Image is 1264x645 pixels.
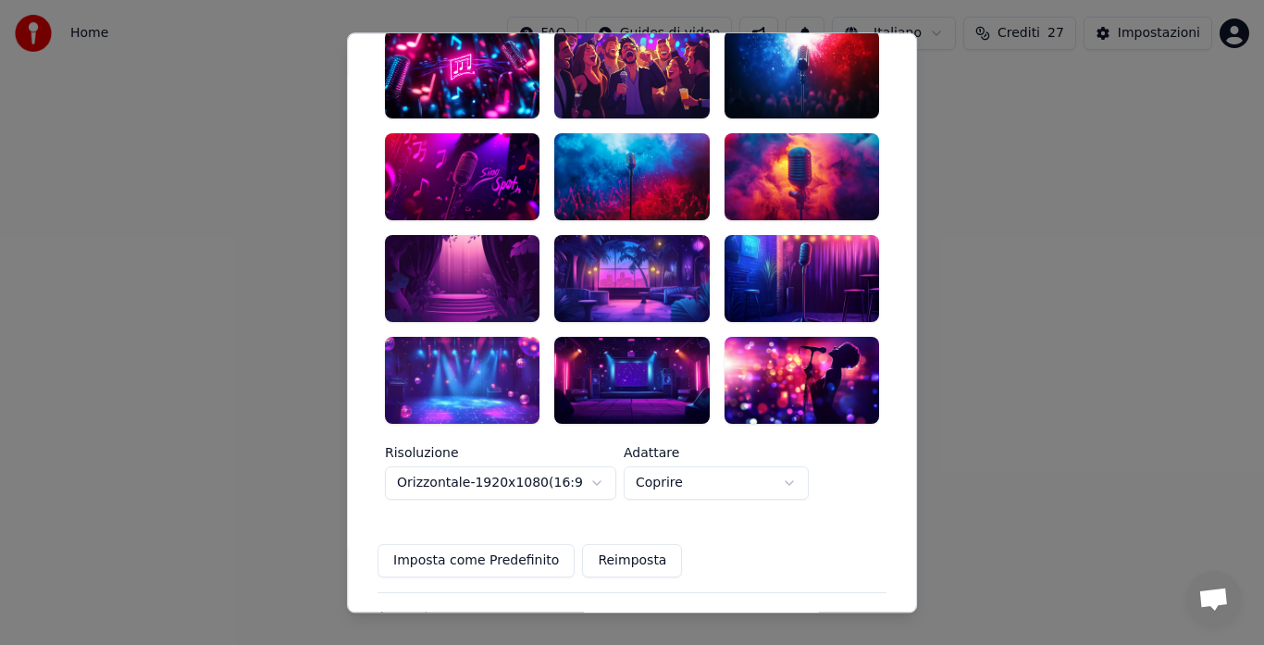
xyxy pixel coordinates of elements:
[385,446,616,459] label: Risoluzione
[378,593,886,641] button: Avanzato
[624,446,809,459] label: Adattare
[378,544,575,577] button: Imposta come Predefinito
[582,544,682,577] button: Reimposta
